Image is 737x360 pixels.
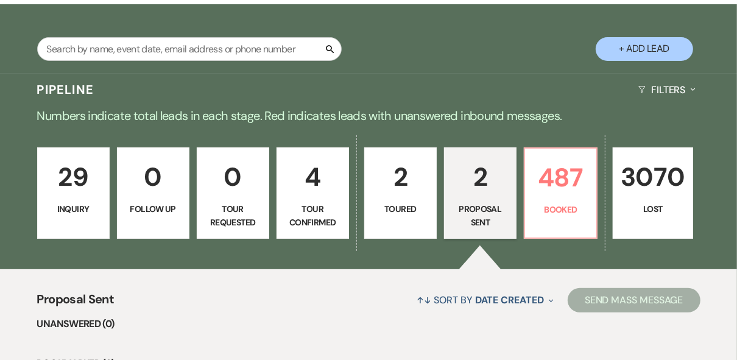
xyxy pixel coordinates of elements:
p: 4 [284,157,341,197]
p: 0 [125,157,182,197]
p: Inquiry [45,202,102,216]
span: ↑↓ [417,294,432,306]
p: Tour Requested [205,202,261,230]
p: Tour Confirmed [284,202,341,230]
p: 487 [532,157,589,198]
a: 4Tour Confirmed [277,147,349,239]
button: Sort By Date Created [412,284,559,316]
p: 0 [205,157,261,197]
input: Search by name, event date, email address or phone number [37,37,342,61]
a: 0Follow Up [117,147,189,239]
li: Unanswered (0) [37,316,700,332]
span: Proposal Sent [37,290,115,316]
a: 3070Lost [613,147,693,239]
a: 29Inquiry [37,147,110,239]
a: 2Proposal Sent [444,147,517,239]
p: Follow Up [125,202,182,216]
p: Toured [372,202,429,216]
p: 29 [45,157,102,197]
p: Lost [621,202,685,216]
p: 2 [452,157,509,197]
span: Date Created [475,294,544,306]
button: Send Mass Message [568,288,700,312]
p: 2 [372,157,429,197]
p: Proposal Sent [452,202,509,230]
a: 0Tour Requested [197,147,269,239]
a: 2Toured [364,147,437,239]
p: Booked [532,203,589,216]
a: 487Booked [524,147,598,239]
button: Filters [633,74,700,106]
h3: Pipeline [37,81,94,98]
button: + Add Lead [596,37,693,61]
p: 3070 [621,157,685,197]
